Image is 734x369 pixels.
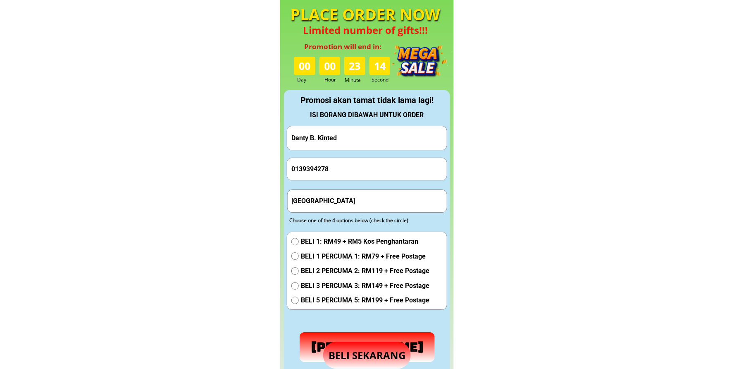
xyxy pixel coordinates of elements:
[290,216,429,224] div: Choose one of the 4 options below (check the circle)
[298,76,319,84] h3: Day
[284,110,450,120] div: ISI BORANG DIBAWAH UNTUK ORDER
[287,3,443,25] h4: PLACE ORDER NOW
[289,158,445,180] input: Phone Number/ Nombor Telefon
[301,251,429,262] span: BELI 1 PERCUMA 1: RM79 + Free Postage
[301,295,429,306] span: BELI 5 PERCUMA 5: RM199 + Free Postage
[290,190,445,212] input: Address(Ex: 52 Jalan Wirawati 7, Maluri, 55100 Kuala Lumpur)
[289,126,445,150] input: Your Full Name/ Nama Penuh
[372,76,392,84] h3: Second
[300,332,435,362] p: [PERSON_NAME]
[296,41,391,52] h3: Promotion will end in:
[301,266,429,276] span: BELI 2 PERCUMA 2: RM119 + Free Postage
[323,342,411,369] p: BELI SEKARANG
[292,24,439,36] h4: Limited number of gifts!!!
[284,93,450,107] div: Promosi akan tamat tidak lama lagi!
[301,236,429,247] span: BELI 1: RM49 + RM5 Kos Penghantaran
[345,76,367,84] h3: Minute
[301,280,429,291] span: BELI 3 PERCUMA 3: RM149 + Free Postage
[324,76,342,84] h3: Hour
